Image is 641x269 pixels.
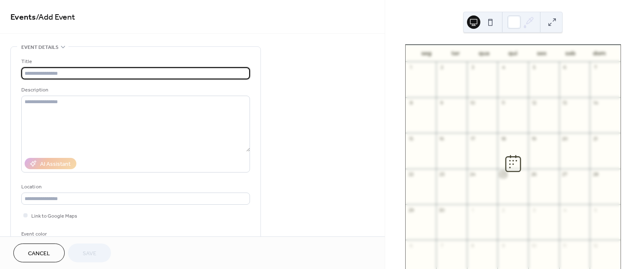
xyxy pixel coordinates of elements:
div: 4 [562,207,568,213]
div: 11 [500,100,506,106]
div: 28 [592,171,598,178]
div: ter [441,45,470,62]
div: 16 [439,135,445,142]
div: 20 [562,135,568,142]
div: 25 [500,171,506,178]
div: 21 [592,135,598,142]
div: qua [470,45,499,62]
div: sab [556,45,585,62]
div: 24 [469,171,476,178]
div: 29 [408,207,414,213]
div: 9 [500,242,506,249]
div: 10 [531,242,537,249]
div: 5 [531,64,537,71]
div: 9 [439,100,445,106]
div: 2 [500,207,506,213]
div: 19 [531,135,537,142]
div: 3 [469,64,476,71]
span: / Add Event [36,9,75,25]
div: 14 [592,100,598,106]
div: 22 [408,171,414,178]
div: Event color [21,230,84,239]
div: 18 [500,135,506,142]
span: Link to Google Maps [31,212,77,221]
span: Event details [21,43,58,52]
div: dom [585,45,614,62]
div: 13 [562,100,568,106]
div: 6 [408,242,414,249]
div: 12 [592,242,598,249]
div: 8 [469,242,476,249]
div: 1 [469,207,476,213]
span: Cancel [28,249,50,258]
div: 27 [562,171,568,178]
div: 26 [531,171,537,178]
div: 12 [531,100,537,106]
div: 3 [531,207,537,213]
div: 6 [562,64,568,71]
div: 7 [439,242,445,249]
a: Events [10,9,36,25]
div: 2 [439,64,445,71]
div: 15 [408,135,414,142]
button: Cancel [13,244,65,262]
div: Description [21,86,248,94]
div: 7 [592,64,598,71]
div: 4 [500,64,506,71]
div: 5 [592,207,598,213]
div: 30 [439,207,445,213]
div: 23 [439,171,445,178]
div: 8 [408,100,414,106]
div: qui [499,45,527,62]
div: 17 [469,135,476,142]
div: 10 [469,100,476,106]
div: Title [21,57,248,66]
div: seg [412,45,441,62]
div: 1 [408,64,414,71]
div: sex [527,45,556,62]
div: Location [21,183,248,191]
div: 11 [562,242,568,249]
